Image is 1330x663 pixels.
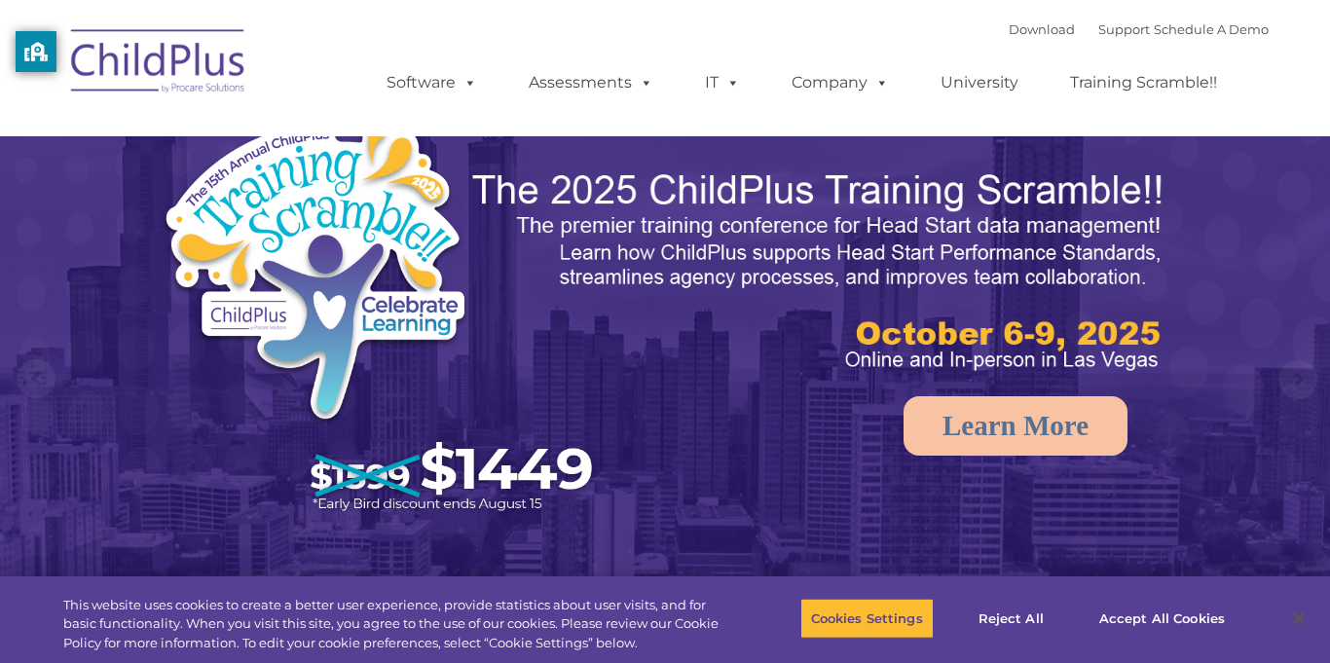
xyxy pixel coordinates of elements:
[16,31,56,72] button: privacy banner
[921,63,1038,102] a: University
[1098,21,1150,37] a: Support
[1154,21,1269,37] a: Schedule A Demo
[1009,21,1269,37] font: |
[685,63,759,102] a: IT
[1009,21,1075,37] a: Download
[904,396,1127,456] a: Learn More
[1089,598,1236,639] button: Accept All Cookies
[61,16,256,113] img: ChildPlus by Procare Solutions
[1051,63,1237,102] a: Training Scramble!!
[800,598,934,639] button: Cookies Settings
[367,63,497,102] a: Software
[271,208,353,223] span: Phone number
[772,63,908,102] a: Company
[1277,597,1320,640] button: Close
[271,129,330,143] span: Last name
[63,596,731,653] div: This website uses cookies to create a better user experience, provide statistics about user visit...
[950,598,1072,639] button: Reject All
[509,63,673,102] a: Assessments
